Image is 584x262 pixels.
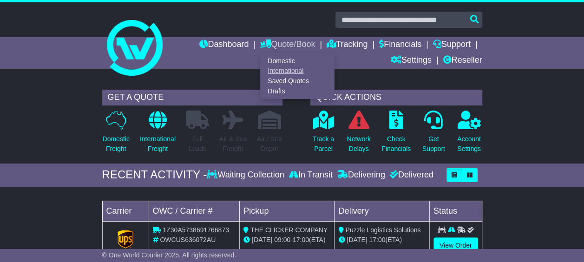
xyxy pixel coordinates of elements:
[139,110,176,159] a: InternationalFreight
[391,53,432,69] a: Settings
[186,134,209,154] p: Full Loads
[250,226,328,234] span: THE CLICKER COMPANY
[347,134,370,154] p: Network Delays
[207,170,286,180] div: Waiting Collection
[140,134,176,154] p: International Freight
[261,66,334,76] a: International
[347,236,367,243] span: [DATE]
[335,170,387,180] div: Delivering
[335,201,429,221] td: Delivery
[260,37,315,53] a: Quote/Book
[102,90,282,105] div: GET A QUOTE
[313,134,334,154] p: Track a Parcel
[260,53,335,99] div: Quote/Book
[457,110,481,159] a: AccountSettings
[345,226,420,234] span: Puzzle Logistics Solutions
[422,110,446,159] a: GetSupport
[149,201,240,221] td: OWC / Carrier #
[102,251,236,259] span: © One World Courier 2025. All rights reserved.
[102,201,149,221] td: Carrier
[338,235,425,245] div: (ETA)
[219,134,247,154] p: Air & Sea Freight
[287,170,335,180] div: In Transit
[433,237,478,254] a: View Order
[422,134,445,154] p: Get Support
[102,110,130,159] a: DomesticFreight
[381,134,411,154] p: Check Financials
[261,86,334,96] a: Drafts
[163,226,229,234] span: 1Z30A5738691766873
[379,37,421,53] a: Financials
[457,134,481,154] p: Account Settings
[443,53,482,69] a: Reseller
[369,236,385,243] span: 17:00
[433,37,471,53] a: Support
[252,236,272,243] span: [DATE]
[310,90,482,105] div: QUICK ACTIONS
[102,168,207,182] div: RECENT ACTIVITY -
[261,56,334,66] a: Domestic
[293,236,309,243] span: 17:00
[240,201,335,221] td: Pickup
[103,134,130,154] p: Domestic Freight
[199,37,249,53] a: Dashboard
[346,110,371,159] a: NetworkDelays
[381,110,411,159] a: CheckFinancials
[429,201,482,221] td: Status
[327,37,367,53] a: Tracking
[118,230,133,249] img: GetCarrierServiceLogo
[387,170,433,180] div: Delivered
[257,134,282,154] p: Air / Sea Depot
[312,110,335,159] a: Track aParcel
[160,236,216,243] span: OWCUS636072AU
[274,236,290,243] span: 09:00
[261,76,334,86] a: Saved Quotes
[243,235,330,245] div: - (ETA)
